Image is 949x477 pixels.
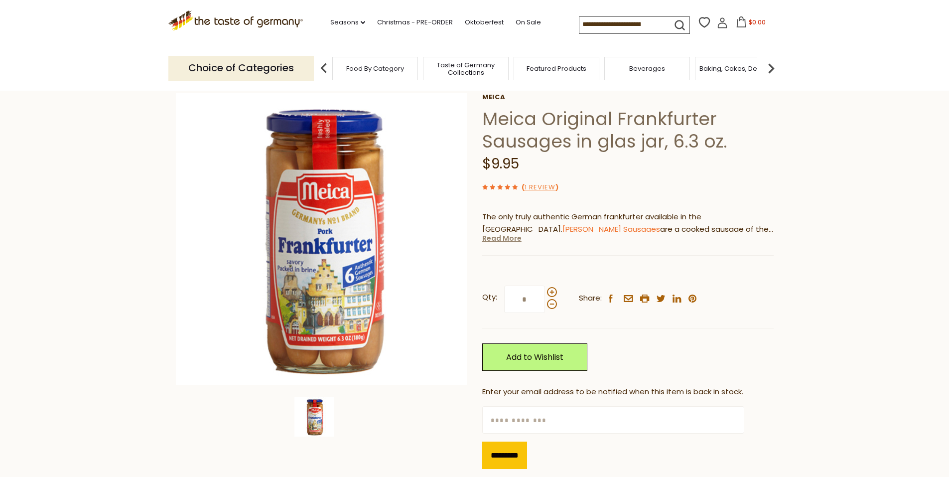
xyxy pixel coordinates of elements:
a: 1 Review [525,182,555,193]
button: $0.00 [730,16,772,31]
input: Qty: [504,286,545,313]
a: Meica [482,93,774,101]
div: Enter your email address to be notified when this item is back in stock. [482,386,774,398]
a: Christmas - PRE-ORDER [377,17,453,28]
a: Seasons [330,17,365,28]
img: Meica Original Frankfurter Sausages [294,397,334,437]
p: Choice of Categories [168,56,314,80]
h1: Meica Original Frankfurter Sausages in glas jar, 6.3 oz. [482,108,774,153]
span: ( ) [522,182,558,192]
a: Taste of Germany Collections [426,61,506,76]
span: $0.00 [749,18,766,26]
a: Oktoberfest [465,17,504,28]
img: previous arrow [314,58,334,78]
a: Food By Category [346,65,404,72]
img: Meica Original Frankfurter Sausages [176,93,467,385]
a: Baking, Cakes, Desserts [699,65,777,72]
a: Add to Wishlist [482,343,587,371]
a: Read More [482,233,522,243]
a: Featured Products [527,65,586,72]
img: next arrow [761,58,781,78]
span: $9.95 [482,154,519,173]
a: [PERSON_NAME] Sausages [562,224,660,234]
a: Beverages [629,65,665,72]
p: The only truly authentic German frankfurter available in the [GEOGRAPHIC_DATA]. are a cooked saus... [482,211,774,236]
a: On Sale [516,17,541,28]
strong: Qty: [482,291,497,304]
span: Share: [579,292,602,305]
